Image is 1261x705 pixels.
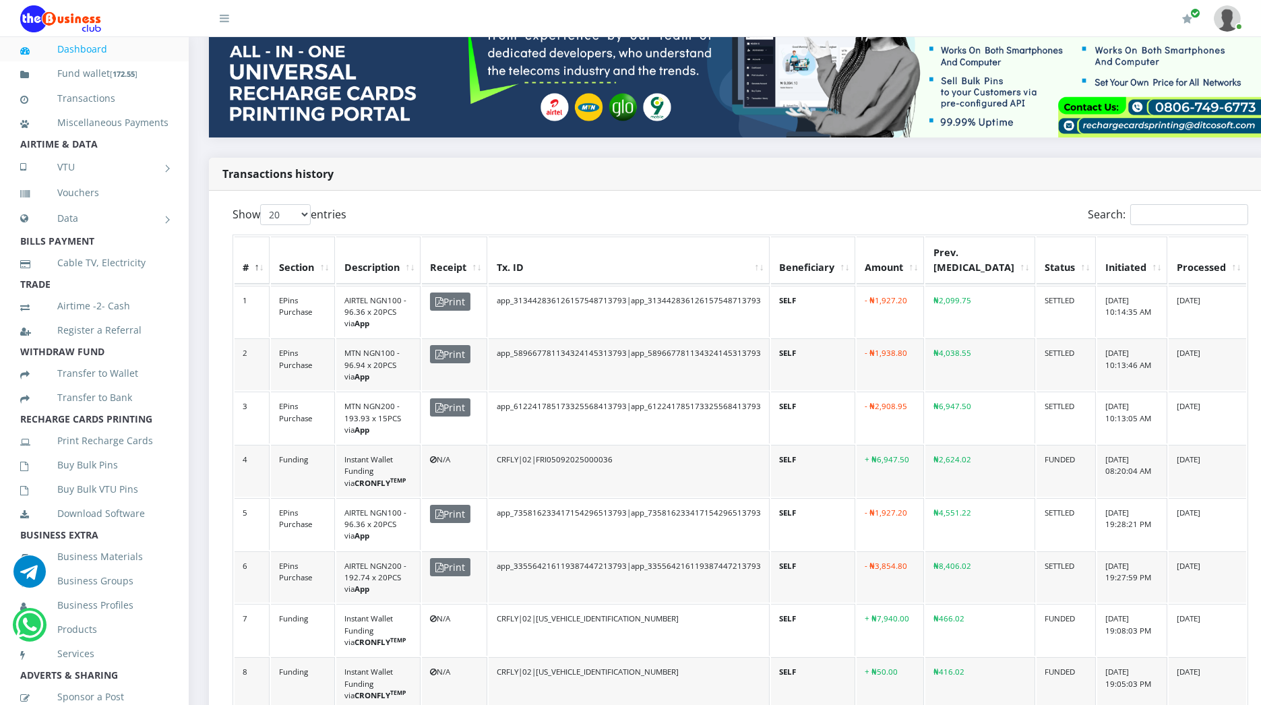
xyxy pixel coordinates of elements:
a: Dashboard [20,34,168,65]
td: AIRTEL NGN100 - 96.36 x 20PCS via [336,498,421,550]
span: Print [430,505,470,523]
a: Transfer to Bank [20,382,168,413]
td: SELF [771,286,855,338]
td: SELF [771,551,855,603]
td: [DATE] [1169,604,1246,656]
td: CRFLY|02|[US_VEHICLE_IDENTIFICATION_NUMBER] [489,604,770,656]
b: App [355,425,369,435]
input: Search: [1130,204,1248,225]
td: EPins Purchase [271,338,335,390]
select: Showentries [260,204,311,225]
small: [ ] [110,69,137,79]
span: Print [430,293,470,311]
td: 1 [235,286,270,338]
td: 2 [235,338,270,390]
td: [DATE] 19:27:59 PM [1097,551,1167,603]
sup: TEMP [390,689,406,697]
td: SELF [771,498,855,550]
td: SETTLED [1037,286,1096,338]
td: app_335564216119387447213793|app_335564216119387447213793 [489,551,770,603]
a: Register a Referral [20,315,168,346]
td: SETTLED [1037,392,1096,443]
td: N/A [422,604,487,656]
a: Cable TV, Electricity [20,247,168,278]
th: Prev. Bal: activate to sort column ascending [925,237,1035,284]
sup: TEMP [390,477,406,485]
span: Renew/Upgrade Subscription [1190,8,1200,18]
td: ₦466.02 [925,604,1035,656]
a: Business Materials [20,541,168,572]
td: CRFLY|02|FRI05092025000036 [489,445,770,497]
a: Business Profiles [20,590,168,621]
td: 4 [235,445,270,497]
td: EPins Purchase [271,392,335,443]
th: Receipt: activate to sort column ascending [422,237,487,284]
th: #: activate to sort column descending [235,237,270,284]
td: MTN NGN100 - 96.94 x 20PCS via [336,338,421,390]
td: [DATE] 10:14:35 AM [1097,286,1167,338]
td: app_612241785173325568413793|app_612241785173325568413793 [489,392,770,443]
td: [DATE] 10:13:05 AM [1097,392,1167,443]
a: Transactions [20,83,168,114]
a: Buy Bulk Pins [20,450,168,481]
th: Initiated: activate to sort column ascending [1097,237,1167,284]
td: SELF [771,338,855,390]
a: Business Groups [20,565,168,596]
b: CRONFLY [355,690,406,700]
th: Amount: activate to sort column ascending [857,237,924,284]
td: ₦2,624.02 [925,445,1035,497]
th: Processed: activate to sort column ascending [1169,237,1246,284]
a: Fund wallet[172.55] [20,58,168,90]
td: [DATE] 19:28:21 PM [1097,498,1167,550]
td: Funding [271,445,335,497]
b: 172.55 [113,69,135,79]
a: Data [20,202,168,235]
td: 6 [235,551,270,603]
td: ₦4,551.22 [925,498,1035,550]
th: Beneficiary: activate to sort column ascending [771,237,855,284]
td: N/A [422,445,487,497]
a: Services [20,638,168,669]
label: Show entries [233,204,346,225]
td: AIRTEL NGN200 - 192.74 x 20PCS via [336,551,421,603]
td: SETTLED [1037,551,1096,603]
span: Print [430,558,470,576]
td: app_313442836126157548713793|app_313442836126157548713793 [489,286,770,338]
a: Print Recharge Cards [20,425,168,456]
td: [DATE] [1169,338,1246,390]
td: - ₦1,927.20 [857,286,924,338]
b: App [355,584,369,594]
b: App [355,371,369,381]
td: + ₦6,947.50 [857,445,924,497]
label: Search: [1088,204,1248,225]
a: Buy Bulk VTU Pins [20,474,168,505]
td: + ₦7,940.00 [857,604,924,656]
td: [DATE] 08:20:04 AM [1097,445,1167,497]
td: - ₦2,908.95 [857,392,924,443]
th: Description: activate to sort column ascending [336,237,421,284]
td: 5 [235,498,270,550]
td: - ₦1,927.20 [857,498,924,550]
a: Download Software [20,498,168,529]
a: Airtime -2- Cash [20,290,168,321]
td: EPins Purchase [271,498,335,550]
img: User [1214,5,1241,32]
td: ₦6,947.50 [925,392,1035,443]
td: ₦8,406.02 [925,551,1035,603]
b: App [355,530,369,541]
img: Logo [20,5,101,32]
sup: TEMP [390,636,406,644]
a: Chat for support [13,565,46,588]
td: SELF [771,445,855,497]
td: ₦4,038.55 [925,338,1035,390]
a: VTU [20,150,168,184]
td: SELF [771,392,855,443]
i: Renew/Upgrade Subscription [1182,13,1192,24]
a: Transfer to Wallet [20,358,168,389]
td: 3 [235,392,270,443]
td: EPins Purchase [271,286,335,338]
td: FUNDED [1037,604,1096,656]
td: [DATE] [1169,445,1246,497]
td: AIRTEL NGN100 - 96.36 x 20PCS via [336,286,421,338]
b: App [355,318,369,328]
